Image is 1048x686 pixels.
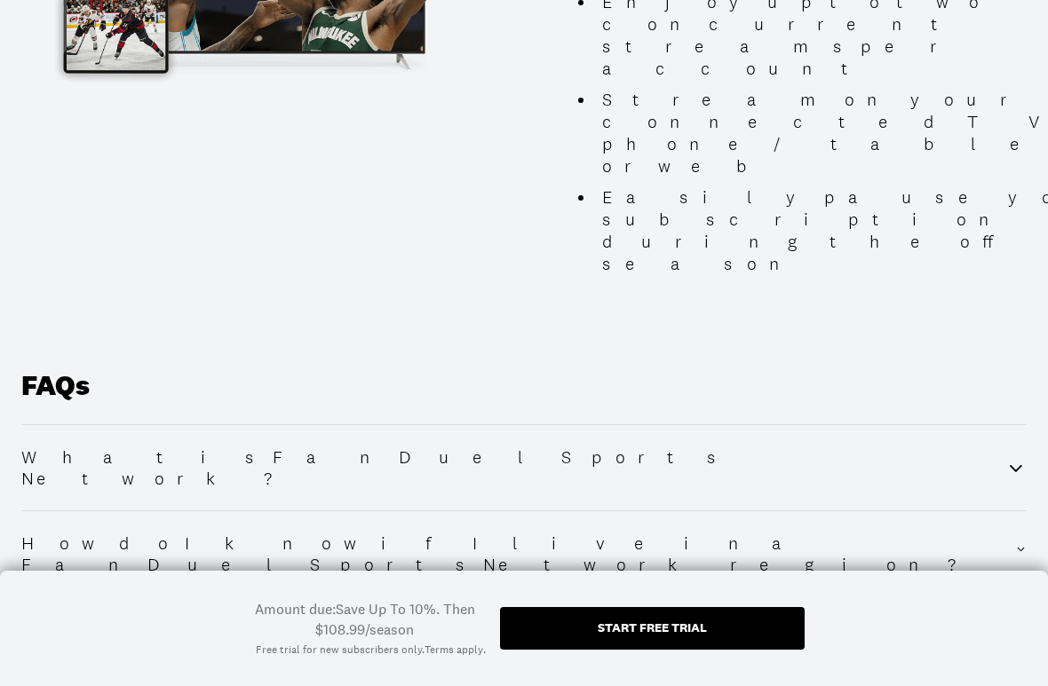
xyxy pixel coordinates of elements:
h2: How do I know if I live in a FanDuel Sports Network region? [21,532,1015,575]
div: Start free trial [598,621,707,634]
h2: What is FanDuel Sports Network? [21,446,1005,489]
div: Amount due: Save Up To 10%. Then $108.99/season [243,599,486,639]
a: Terms apply [425,643,483,658]
h1: FAQs [21,369,1027,424]
div: Free trial for new subscribers only. . [256,643,486,658]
